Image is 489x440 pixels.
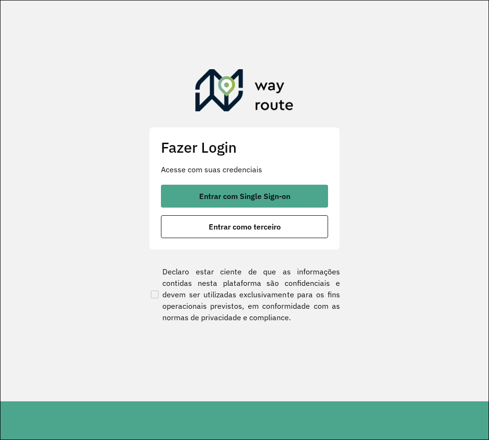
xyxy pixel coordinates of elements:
span: Entrar com Single Sign-on [199,192,290,200]
label: Declaro estar ciente de que as informações contidas nesta plataforma são confidenciais e devem se... [149,266,340,323]
span: Entrar como terceiro [209,223,281,230]
h2: Fazer Login [161,139,328,157]
img: Roteirizador AmbevTech [195,69,294,115]
p: Acesse com suas credenciais [161,164,328,175]
button: button [161,185,328,208]
button: button [161,215,328,238]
